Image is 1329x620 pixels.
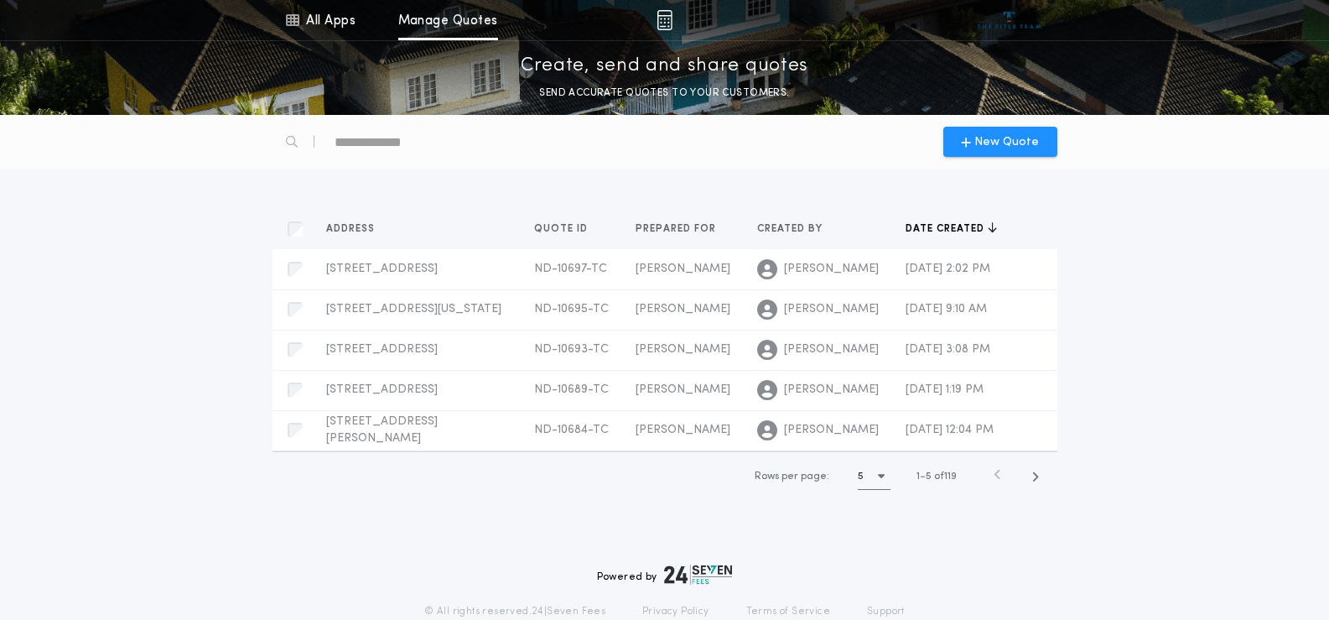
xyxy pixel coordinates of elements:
[636,383,730,396] span: [PERSON_NAME]
[757,221,835,237] button: Created by
[326,383,438,396] span: [STREET_ADDRESS]
[326,343,438,356] span: [STREET_ADDRESS]
[906,222,988,236] span: Date created
[597,565,733,585] div: Powered by
[534,303,609,315] span: ND-10695-TC
[784,301,879,318] span: [PERSON_NAME]
[534,222,591,236] span: Quote ID
[784,382,879,399] span: [PERSON_NAME]
[926,472,932,482] span: 5
[784,341,879,358] span: [PERSON_NAME]
[534,343,609,356] span: ND-10693-TC
[755,472,829,482] span: Rows per page:
[664,565,733,585] img: logo
[636,303,730,315] span: [PERSON_NAME]
[784,261,879,278] span: [PERSON_NAME]
[636,222,719,236] span: Prepared for
[974,133,1039,151] span: New Quote
[916,472,920,482] span: 1
[906,221,997,237] button: Date created
[534,424,609,436] span: ND-10684-TC
[534,221,600,237] button: Quote ID
[858,463,890,490] button: 5
[326,222,378,236] span: Address
[534,263,607,275] span: ND-10697-TC
[746,605,830,618] a: Terms of Service
[326,263,438,275] span: [STREET_ADDRESS]
[326,303,501,315] span: [STREET_ADDRESS][US_STATE]
[521,53,808,80] p: Create, send and share quotes
[906,263,990,275] span: [DATE] 2:02 PM
[978,12,1041,29] img: vs-icon
[943,127,1057,157] button: New Quote
[757,222,826,236] span: Created by
[636,343,730,356] span: [PERSON_NAME]
[636,424,730,436] span: [PERSON_NAME]
[906,424,994,436] span: [DATE] 12:04 PM
[784,422,879,439] span: [PERSON_NAME]
[424,605,605,618] p: © All rights reserved. 24|Seven Fees
[858,468,864,485] h1: 5
[906,343,990,356] span: [DATE] 3:08 PM
[906,303,987,315] span: [DATE] 9:10 AM
[539,85,789,102] p: SEND ACCURATE QUOTES TO YOUR CUSTOMERS.
[934,469,957,484] span: of 119
[657,10,672,30] img: img
[636,263,730,275] span: [PERSON_NAME]
[642,605,709,618] a: Privacy Policy
[867,605,905,618] a: Support
[326,221,387,237] button: Address
[906,383,984,396] span: [DATE] 1:19 PM
[326,415,438,445] span: [STREET_ADDRESS][PERSON_NAME]
[534,383,609,396] span: ND-10689-TC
